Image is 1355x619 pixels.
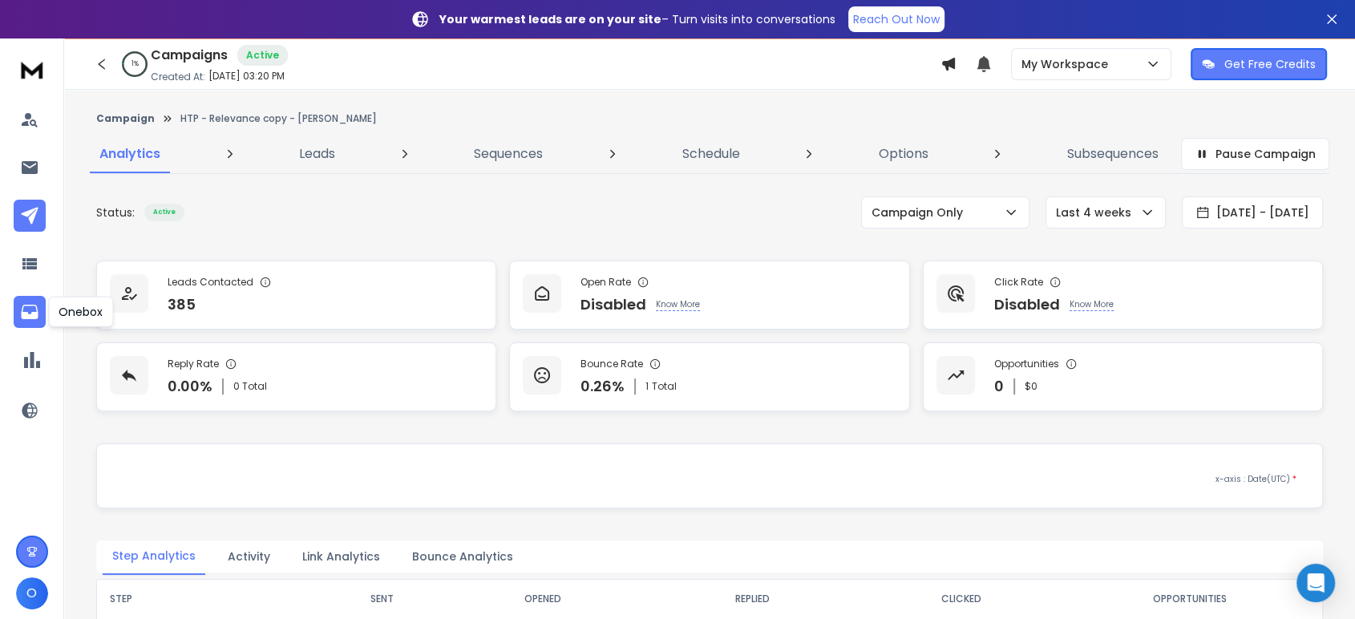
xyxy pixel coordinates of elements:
button: Step Analytics [103,538,205,575]
p: Created At: [151,71,205,83]
strong: Your warmest leads are on your site [439,11,661,27]
p: Open Rate [580,276,631,289]
p: Reach Out Now [853,11,940,27]
p: Disabled [580,293,646,316]
div: Onebox [48,297,113,327]
p: Analytics [99,144,160,164]
a: Leads [289,135,345,173]
p: Leads Contacted [168,276,253,289]
p: 0 [994,375,1004,398]
p: Subsequences [1067,144,1159,164]
p: 1 % [131,59,139,69]
span: Total [652,380,677,393]
th: OPENED [447,580,640,618]
th: STEP [97,580,317,618]
a: Reply Rate0.00%0 Total [96,342,496,411]
a: Analytics [90,135,170,173]
p: 0 Total [233,380,267,393]
a: Bounce Rate0.26%1Total [509,342,909,411]
img: logo [16,55,48,84]
button: O [16,577,48,609]
p: $ 0 [1025,380,1037,393]
p: 0.00 % [168,375,212,398]
p: Know More [656,298,700,311]
p: Leads [299,144,335,164]
button: Bounce Analytics [402,539,523,574]
th: OPPORTUNITIES [1058,580,1322,618]
a: Leads Contacted385 [96,261,496,330]
button: Link Analytics [293,539,390,574]
p: Click Rate [994,276,1043,289]
a: Subsequences [1058,135,1168,173]
p: [DATE] 03:20 PM [208,70,285,83]
p: x-axis : Date(UTC) [123,473,1296,485]
button: Campaign [96,112,155,125]
button: Get Free Credits [1191,48,1327,80]
div: Active [144,204,184,221]
th: CLICKED [865,580,1058,618]
span: 1 [645,380,649,393]
div: Active [237,45,288,66]
a: Options [869,135,938,173]
a: Click RateDisabledKnow More [923,261,1323,330]
p: Know More [1070,298,1114,311]
button: Pause Campaign [1181,138,1329,170]
p: Bounce Rate [580,358,643,370]
th: SENT [317,580,447,618]
button: [DATE] - [DATE] [1182,196,1323,229]
p: My Workspace [1021,56,1114,72]
a: Open RateDisabledKnow More [509,261,909,330]
p: Sequences [474,144,543,164]
th: REPLIED [639,580,865,618]
p: Get Free Credits [1224,56,1316,72]
p: Reply Rate [168,358,219,370]
a: Reach Out Now [848,6,944,32]
p: 0.26 % [580,375,625,398]
p: Status: [96,204,135,220]
p: 385 [168,293,196,316]
p: HTP - Relevance copy - [PERSON_NAME] [180,112,377,125]
p: – Turn visits into conversations [439,11,835,27]
button: Activity [218,539,280,574]
a: Schedule [673,135,750,173]
p: Campaign Only [872,204,969,220]
p: Opportunities [994,358,1059,370]
p: Disabled [994,293,1060,316]
p: Options [879,144,928,164]
p: Schedule [682,144,740,164]
a: Sequences [464,135,552,173]
h1: Campaigns [151,46,228,65]
a: Opportunities0$0 [923,342,1323,411]
div: Open Intercom Messenger [1296,564,1335,602]
p: Last 4 weeks [1056,204,1138,220]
